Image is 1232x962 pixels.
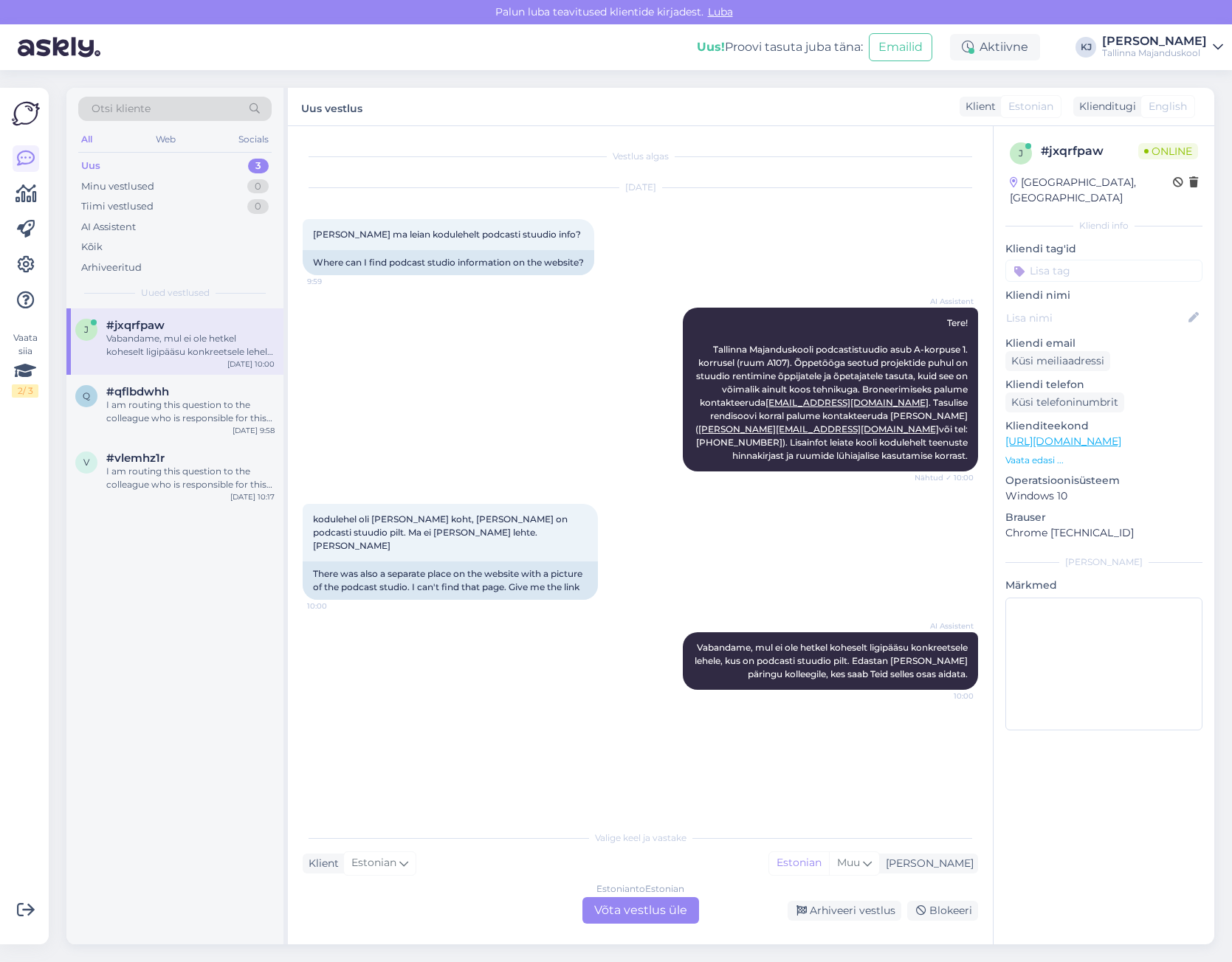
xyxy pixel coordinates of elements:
a: [URL][DOMAIN_NAME] [1005,435,1121,448]
input: Lisa tag [1005,260,1202,282]
p: Kliendi telefon [1005,377,1202,392]
div: Kõik [81,240,103,255]
div: Klient [960,99,996,114]
span: q [83,390,90,401]
div: Web [153,130,179,149]
span: 10:00 [307,601,362,612]
span: j [84,324,89,335]
div: Aktiivne [950,34,1040,60]
div: Blokeeri [907,901,978,921]
div: [PERSON_NAME] [1102,35,1207,47]
div: I am routing this question to the colleague who is responsible for this topic. The reply might ta... [106,398,275,425]
span: Estonian [351,855,396,871]
div: Arhiveeri vestlus [788,901,901,921]
div: [DATE] [303,181,978,194]
span: #qflbdwhh [106,385,169,398]
span: Tere! Tallinna Majanduskooli podcastistuudio asub A-korpuse 1. korrusel (ruum A107). Õppetööga se... [695,317,970,461]
div: Minu vestlused [81,179,154,194]
b: Uus! [697,40,725,54]
a: [PERSON_NAME][EMAIL_ADDRESS][DOMAIN_NAME] [698,423,939,435]
div: KJ [1076,37,1096,58]
p: Märkmed [1005,578,1202,593]
label: Uus vestlus [301,97,362,117]
span: Otsi kliente [92,101,151,117]
p: Brauser [1005,510,1202,525]
div: I am routing this question to the colleague who is responsible for this topic. The reply might ta... [106,465,275,491]
a: [EMAIL_ADDRESS][DOMAIN_NAME] [765,397,929,408]
span: Nähtud ✓ 10:00 [915,472,974,483]
div: [GEOGRAPHIC_DATA], [GEOGRAPHIC_DATA] [1010,175,1173,206]
a: [PERSON_NAME]Tallinna Majanduskool [1102,35,1223,59]
div: 0 [247,199,269,214]
span: 9:59 [307,276,362,287]
span: #jxqrfpaw [106,319,165,332]
div: Küsi telefoninumbrit [1005,392,1124,412]
span: English [1149,99,1187,114]
span: kodulehel oli [PERSON_NAME] koht, [PERSON_NAME] on podcasti stuudio pilt. Ma ei [PERSON_NAME] leh... [313,513,570,551]
div: All [78,130,95,149]
span: Muu [837,856,860,869]
div: Vestlus algas [303,150,978,163]
div: Socials [235,130,272,149]
p: Kliendi tag'id [1005,241,1202,257]
div: Estonian [769,852,829,874]
div: Võta vestlus üle [582,897,699,924]
p: Chrome [TECHNICAL_ID] [1005,525,1202,541]
div: Klient [303,856,339,871]
div: Küsi meiliaadressi [1005,351,1110,371]
span: AI Assistent [918,296,974,307]
span: #vlemhz1r [106,451,165,465]
p: Klienditeekond [1005,418,1202,434]
div: Arhiveeritud [81,260,142,275]
div: [DATE] 10:17 [230,491,275,502]
img: Askly Logo [12,100,40,128]
span: Online [1138,143,1198,159]
div: Tallinna Majanduskool [1102,47,1207,59]
div: There was also a separate place on the website with a picture of the podcast studio. I can't find... [303,561,598,600]
input: Lisa nimi [1006,310,1185,326]
div: Vaata siia [12,331,38,398]
div: 2 / 3 [12,384,38,398]
div: Uus [81,159,100,173]
p: Operatsioonisüsteem [1005,473,1202,488]
span: j [1019,148,1023,159]
div: Where can I find podcast studio information on the website? [303,250,594,275]
button: Emailid [869,33,932,61]
span: Luba [703,5,737,18]
p: Kliendi email [1005,336,1202,351]
span: [PERSON_NAME] ma leian kodulehelt podcasti stuudio info? [313,229,581,240]
span: v [83,457,89,468]
div: [PERSON_NAME] [1005,556,1202,569]
div: Tiimi vestlused [81,199,154,214]
div: 3 [248,159,269,173]
p: Kliendi nimi [1005,288,1202,303]
div: Proovi tasuta juba täna: [697,38,863,56]
div: Estonian to Estonian [596,882,684,896]
div: Vabandame, mul ei ole hetkel koheselt ligipääsu konkreetsele lehele, kus on podcasti stuudio pilt... [106,332,275,359]
div: [PERSON_NAME] [880,856,974,871]
div: Klienditugi [1073,99,1136,114]
div: Valige keel ja vastake [303,831,978,845]
span: AI Assistent [918,620,974,631]
div: # jxqrfpaw [1041,142,1138,160]
div: AI Assistent [81,220,136,235]
span: Uued vestlused [141,286,210,300]
div: Kliendi info [1005,219,1202,232]
div: 0 [247,179,269,194]
p: Vaata edasi ... [1005,454,1202,467]
div: [DATE] 9:58 [233,425,275,436]
span: Estonian [1008,99,1053,114]
div: [DATE] 10:00 [227,359,275,370]
span: 10:00 [918,691,974,702]
span: Vabandame, mul ei ole hetkel koheselt ligipääsu konkreetsele lehele, kus on podcasti stuudio pilt... [695,642,970,679]
p: Windows 10 [1005,488,1202,504]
